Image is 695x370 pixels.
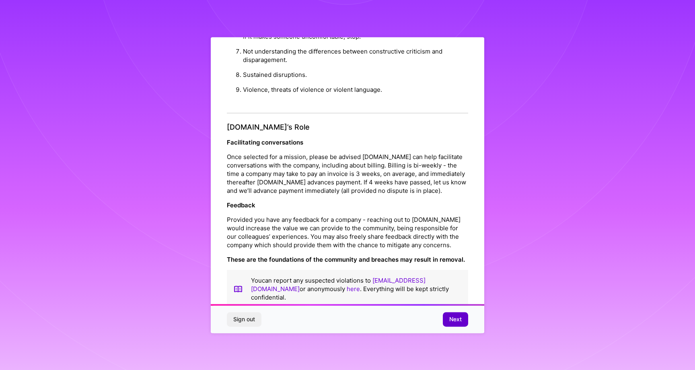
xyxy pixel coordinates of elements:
strong: These are the foundations of the community and breaches may result in removal. [227,256,465,263]
li: Sustained disruptions. [243,68,468,83]
li: Not understanding the differences between constructive criticism and disparagement. [243,44,468,68]
button: Sign out [227,312,261,327]
strong: Facilitating conversations [227,138,303,146]
button: Next [443,312,468,327]
span: Sign out [233,315,255,323]
h4: [DOMAIN_NAME]’s Role [227,123,468,132]
a: [EMAIL_ADDRESS][DOMAIN_NAME] [251,277,426,293]
p: You can report any suspected violations to or anonymously . Everything will be kept strictly conf... [251,276,462,302]
strong: Feedback [227,201,255,209]
p: Once selected for a mission, please be advised [DOMAIN_NAME] can help facilitate conversations wi... [227,153,468,195]
p: Provided you have any feedback for a company - reaching out to [DOMAIN_NAME] would increase the v... [227,215,468,249]
li: Violence, threats of violence or violent language. [243,83,468,97]
span: Next [449,315,462,323]
img: book icon [233,276,243,302]
a: here [347,285,360,293]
